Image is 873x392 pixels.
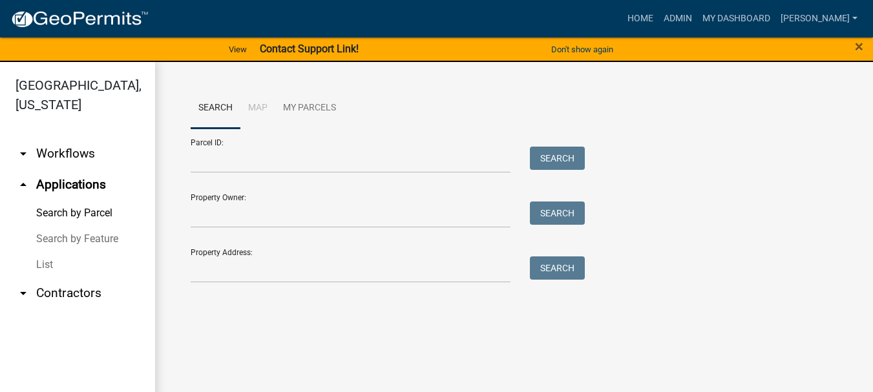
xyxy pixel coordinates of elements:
[260,43,359,55] strong: Contact Support Link!
[16,285,31,301] i: arrow_drop_down
[224,39,252,60] a: View
[546,39,618,60] button: Don't show again
[16,177,31,192] i: arrow_drop_up
[530,201,585,225] button: Search
[530,147,585,170] button: Search
[775,6,863,31] a: [PERSON_NAME]
[275,88,344,129] a: My Parcels
[16,146,31,161] i: arrow_drop_down
[855,37,863,56] span: ×
[697,6,775,31] a: My Dashboard
[191,88,240,129] a: Search
[658,6,697,31] a: Admin
[622,6,658,31] a: Home
[530,256,585,280] button: Search
[855,39,863,54] button: Close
